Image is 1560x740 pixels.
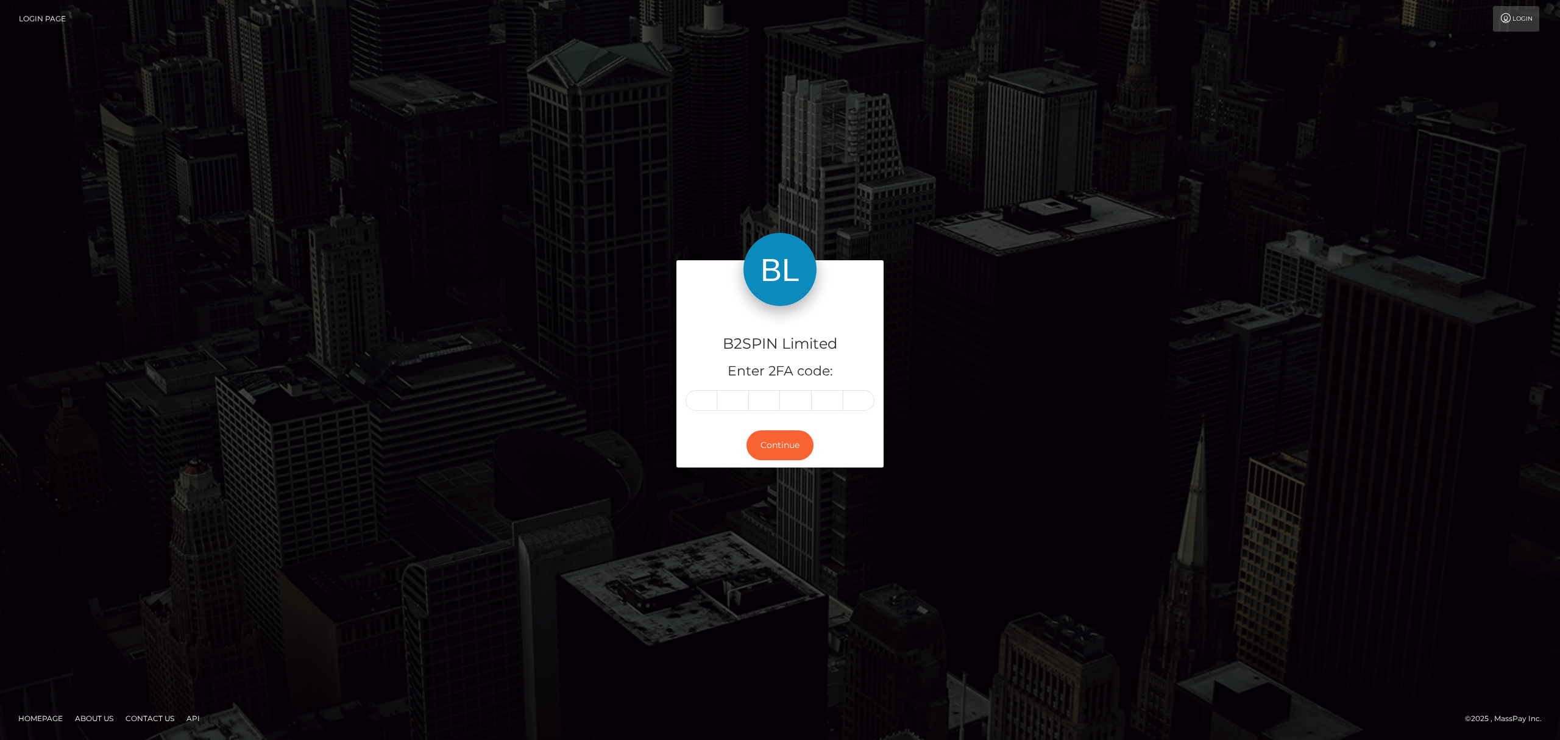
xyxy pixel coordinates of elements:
a: API [182,709,205,728]
div: © 2025 , MassPay Inc. [1465,712,1551,725]
img: B2SPIN Limited [743,233,817,306]
button: Continue [746,430,814,460]
a: About Us [70,709,118,728]
h4: B2SPIN Limited [686,333,874,355]
h5: Enter 2FA code: [686,362,874,381]
a: Login [1493,6,1539,32]
a: Contact Us [121,709,179,728]
a: Login Page [19,6,66,32]
a: Homepage [13,709,68,728]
